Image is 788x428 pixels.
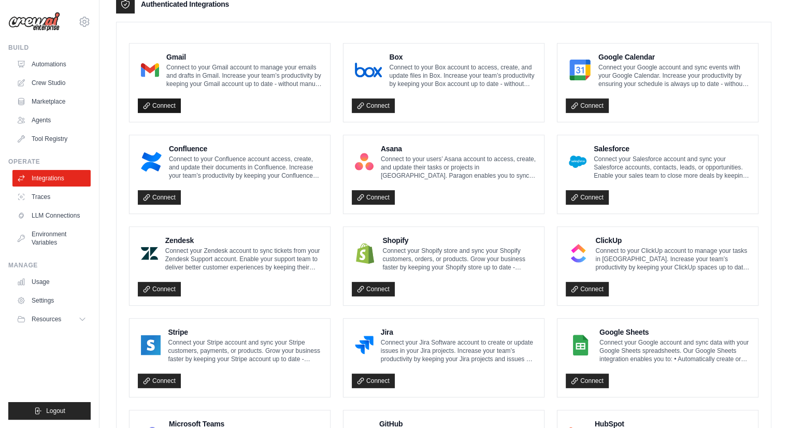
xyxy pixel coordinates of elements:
p: Connect to your Box account to access, create, and update files in Box. Increase your team’s prod... [389,63,536,88]
h4: Stripe [168,327,322,337]
h4: Shopify [382,235,536,246]
p: Connect to your users’ Asana account to access, create, and update their tasks or projects in [GE... [381,155,536,180]
h4: Jira [381,327,536,337]
img: Logo [8,12,60,32]
div: Build [8,44,91,52]
p: Connect to your Confluence account access, create, and update their documents in Confluence. Incr... [169,155,322,180]
img: Google Calendar Logo [569,60,591,80]
p: Connect your Jira Software account to create or update issues in your Jira projects. Increase you... [381,338,536,363]
a: LLM Connections [12,207,91,224]
a: Settings [12,292,91,309]
a: Connect [352,374,395,388]
h4: Zendesk [165,235,322,246]
a: Connect [566,190,609,205]
span: Logout [46,407,65,415]
button: Resources [12,311,91,327]
a: Traces [12,189,91,205]
a: Connect [138,374,181,388]
img: Box Logo [355,60,382,80]
a: Connect [352,282,395,296]
span: Resources [32,315,61,323]
img: Asana Logo [355,151,374,172]
a: Automations [12,56,91,73]
h4: Asana [381,144,536,154]
p: Connect your Google account and sync data with your Google Sheets spreadsheets. Our Google Sheets... [599,338,750,363]
div: Manage [8,261,91,269]
a: Connect [352,190,395,205]
p: Connect your Shopify store and sync your Shopify customers, orders, or products. Grow your busine... [382,247,536,272]
h4: Salesforce [594,144,750,154]
p: Connect to your ClickUp account to manage your tasks in [GEOGRAPHIC_DATA]. Increase your team’s p... [595,247,750,272]
p: Connect your Salesforce account and sync your Salesforce accounts, contacts, leads, or opportunit... [594,155,750,180]
img: Gmail Logo [141,60,159,80]
a: Connect [566,374,609,388]
img: Google Sheets Logo [569,335,592,355]
h4: Google Calendar [598,52,750,62]
h4: Gmail [166,52,322,62]
a: Connect [138,98,181,113]
img: Zendesk Logo [141,243,158,264]
a: Crew Studio [12,75,91,91]
a: Connect [138,190,181,205]
h4: Google Sheets [599,327,750,337]
p: Connect your Zendesk account to sync tickets from your Zendesk Support account. Enable your suppo... [165,247,322,272]
img: Shopify Logo [355,243,375,264]
button: Logout [8,402,91,420]
a: Connect [352,98,395,113]
img: Jira Logo [355,335,374,355]
div: Operate [8,158,91,166]
a: Connect [566,282,609,296]
img: Salesforce Logo [569,151,586,172]
img: Confluence Logo [141,151,162,172]
a: Agents [12,112,91,129]
p: Connect to your Gmail account to manage your emails and drafts in Gmail. Increase your team’s pro... [166,63,322,88]
p: Connect your Google account and sync events with your Google Calendar. Increase your productivity... [598,63,750,88]
a: Tool Registry [12,131,91,147]
img: ClickUp Logo [569,243,588,264]
a: Connect [138,282,181,296]
a: Usage [12,274,91,290]
a: Environment Variables [12,226,91,251]
h4: Box [389,52,536,62]
p: Connect your Stripe account and sync your Stripe customers, payments, or products. Grow your busi... [168,338,322,363]
img: Stripe Logo [141,335,161,355]
a: Connect [566,98,609,113]
h4: ClickUp [595,235,750,246]
a: Integrations [12,170,91,187]
a: Marketplace [12,93,91,110]
h4: Confluence [169,144,322,154]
